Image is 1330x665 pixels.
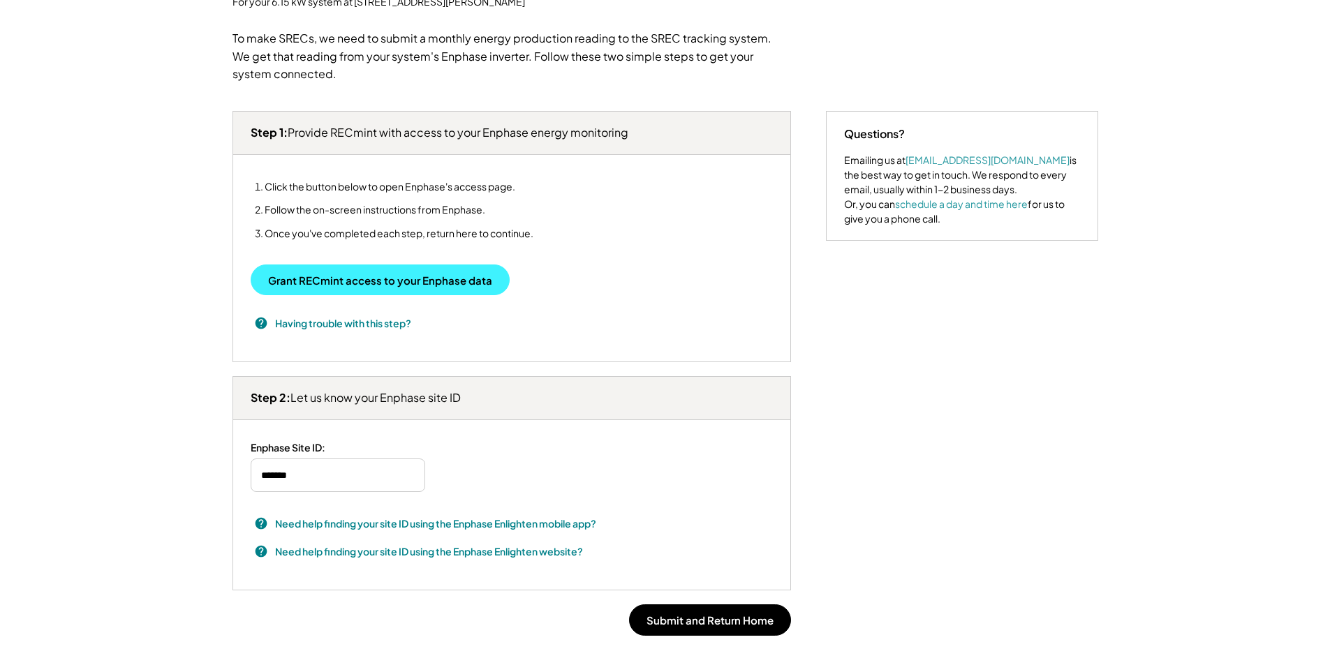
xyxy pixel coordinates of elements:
[895,197,1028,210] a: schedule a day and time here
[251,125,288,140] strong: Step 1:
[251,391,461,405] h3: Let us know your Enphase site ID
[844,153,1080,226] div: Emailing us at is the best way to get in touch. We respond to every email, usually within 1-2 bus...
[844,126,905,142] div: Questions?
[251,390,290,405] strong: Step 2:
[232,29,777,83] div: To make SRECs, we need to submit a monthly energy production reading to the SREC tracking system....
[265,204,533,216] li: Follow the on-screen instructions from Enphase.
[629,604,791,636] button: Submit and Return Home
[251,126,628,140] h3: Provide RECmint with access to your Enphase energy monitoring
[265,227,533,239] li: Once you've completed each step, return here to continue.
[275,316,411,331] h3: Having trouble with this step?
[275,544,583,559] div: Need help finding your site ID using the Enphase Enlighten website?
[251,441,325,454] div: Enphase Site ID:
[251,264,510,295] button: Grant RECmint access to your Enphase data
[265,181,533,193] li: Click the button below to open Enphase's access page.
[275,516,596,531] div: Need help finding your site ID using the Enphase Enlighten mobile app?
[906,154,1070,166] a: [EMAIL_ADDRESS][DOMAIN_NAME]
